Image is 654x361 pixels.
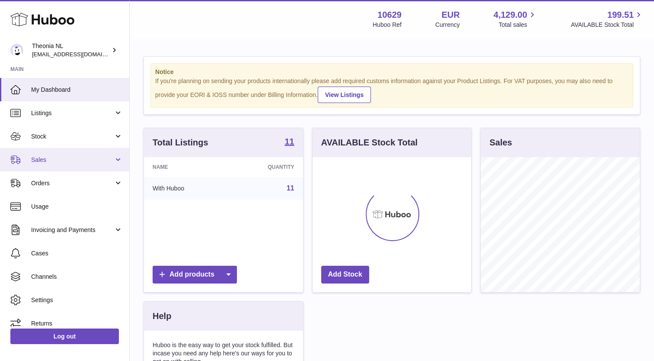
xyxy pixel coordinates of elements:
strong: Notice [155,68,628,76]
span: Listings [31,109,114,117]
h3: Sales [489,137,512,148]
span: [EMAIL_ADDRESS][DOMAIN_NAME] [32,51,127,58]
td: With Huboo [144,177,228,200]
a: 199.51 AVAILABLE Stock Total [571,9,644,29]
span: Returns [31,319,123,328]
h3: Help [153,310,171,322]
span: Settings [31,296,123,304]
h3: AVAILABLE Stock Total [321,137,418,148]
a: 4,129.00 Total sales [494,9,537,29]
th: Name [144,157,228,177]
a: 11 [284,137,294,148]
strong: 10629 [377,9,402,21]
span: Total sales [498,21,537,29]
span: 199.51 [607,9,634,21]
div: Theonia NL [32,42,110,58]
strong: EUR [441,9,459,21]
a: Add Stock [321,266,369,284]
th: Quantity [228,157,303,177]
span: Channels [31,273,123,281]
a: 11 [287,184,294,192]
h3: Total Listings [153,137,208,148]
strong: 11 [284,137,294,146]
a: Add products [153,266,237,284]
div: Currency [435,21,460,29]
span: Sales [31,156,114,164]
span: Invoicing and Payments [31,226,114,234]
a: Log out [10,329,119,344]
span: My Dashboard [31,86,123,94]
span: Orders [31,179,114,187]
span: AVAILABLE Stock Total [571,21,644,29]
span: Cases [31,249,123,258]
div: If you're planning on sending your products internationally please add required customs informati... [155,77,628,103]
div: Huboo Ref [373,21,402,29]
img: info@wholesomegoods.eu [10,44,23,57]
a: View Listings [318,87,371,103]
span: Stock [31,132,114,141]
span: 4,129.00 [494,9,527,21]
span: Usage [31,203,123,211]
